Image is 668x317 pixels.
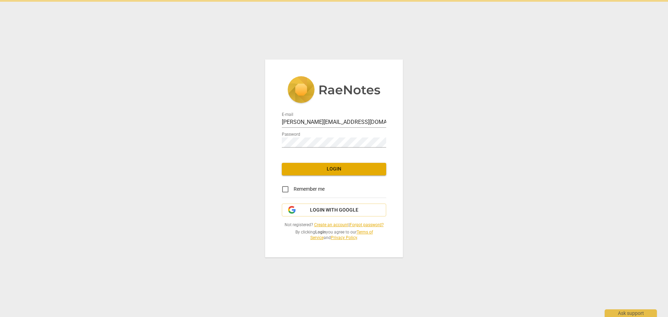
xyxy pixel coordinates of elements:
[282,163,386,175] button: Login
[282,229,386,241] span: By clicking you agree to our and .
[287,166,381,173] span: Login
[282,112,293,117] label: E-mail
[310,230,373,240] a: Terms of Service
[294,185,325,193] span: Remember me
[282,204,386,217] button: Login with Google
[314,222,349,227] a: Create an account
[315,230,326,235] b: Login
[282,132,300,136] label: Password
[310,207,358,214] span: Login with Google
[287,76,381,105] img: 5ac2273c67554f335776073100b6d88f.svg
[605,309,657,317] div: Ask support
[350,222,384,227] a: Forgot password?
[331,235,357,240] a: Privacy Policy
[282,222,386,228] span: Not registered? |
